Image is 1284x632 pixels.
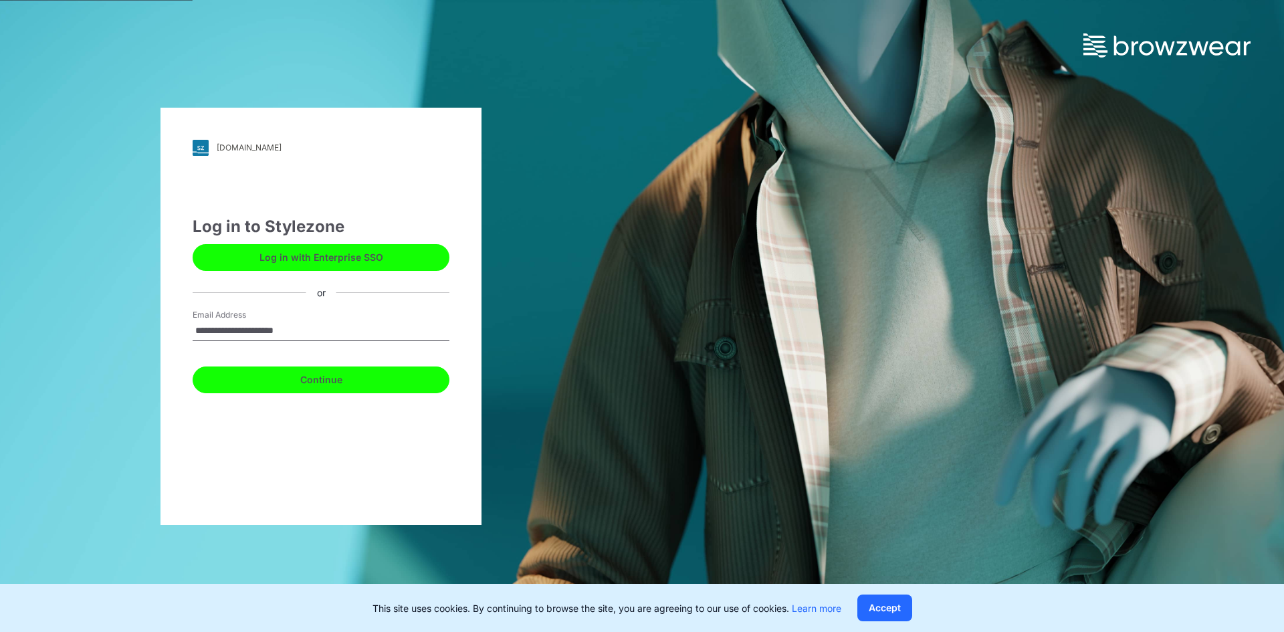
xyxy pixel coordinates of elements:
[193,215,449,239] div: Log in to Stylezone
[193,309,286,321] label: Email Address
[857,595,912,621] button: Accept
[792,603,841,614] a: Learn more
[217,142,282,152] div: [DOMAIN_NAME]
[306,286,336,300] div: or
[193,244,449,271] button: Log in with Enterprise SSO
[1083,33,1251,58] img: browzwear-logo.73288ffb.svg
[193,366,449,393] button: Continue
[193,140,209,156] img: svg+xml;base64,PHN2ZyB3aWR0aD0iMjgiIGhlaWdodD0iMjgiIHZpZXdCb3g9IjAgMCAyOCAyOCIgZmlsbD0ibm9uZSIgeG...
[193,140,449,156] a: [DOMAIN_NAME]
[372,601,841,615] p: This site uses cookies. By continuing to browse the site, you are agreeing to our use of cookies.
